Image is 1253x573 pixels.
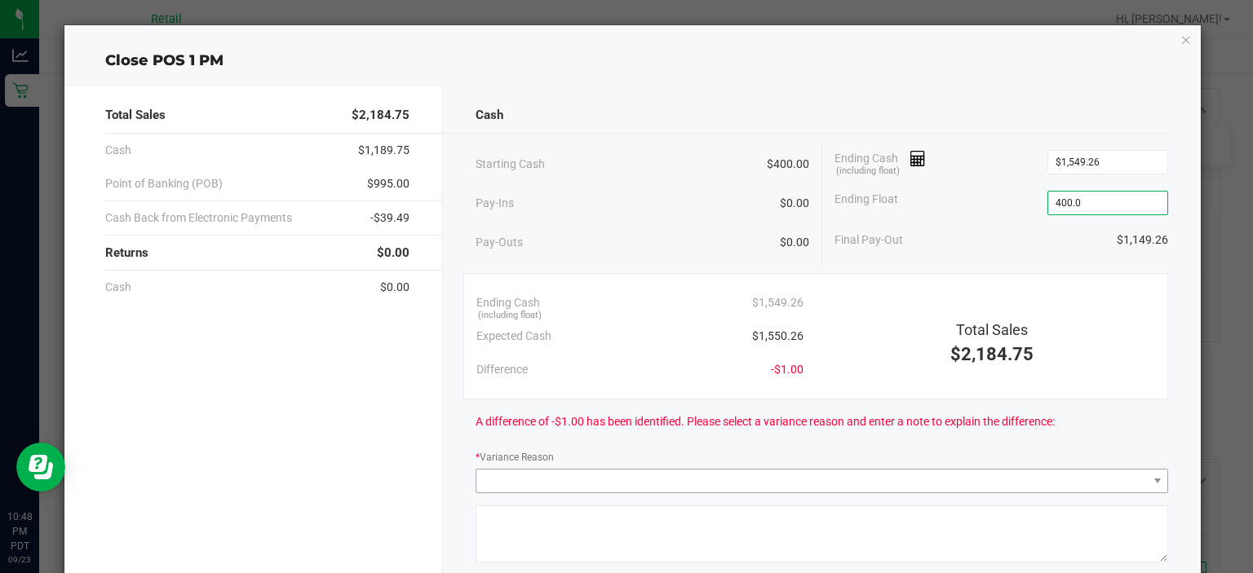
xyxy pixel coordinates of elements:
div: Close POS 1 PM [64,50,1202,72]
span: $0.00 [780,234,809,251]
span: Ending Cash [835,150,926,174]
div: Returns [105,236,410,271]
span: $1,549.26 [752,294,804,311]
span: $1,550.26 [752,328,804,345]
span: $0.00 [780,195,809,212]
span: Total Sales [956,321,1028,338]
span: $1,189.75 [358,142,410,159]
label: Variance Reason [476,450,554,465]
span: $400.00 [767,156,809,173]
span: $995.00 [367,175,410,192]
span: Ending Cash [476,294,540,311]
span: $0.00 [377,244,410,262]
span: $2,184.75 [352,106,410,125]
span: Ending Float [835,191,898,215]
span: Final Pay-Out [835,231,903,249]
span: Cash [105,279,131,296]
span: Point of Banking (POB) [105,175,223,192]
span: A difference of -$1.00 has been identified. Please select a variance reason and enter a note to e... [476,413,1055,430]
span: $1,149.26 [1117,231,1168,249]
span: $0.00 [380,279,410,296]
span: (including float) [478,309,542,323]
span: Cash Back from Electronic Payments [105,209,292,227]
span: Expected Cash [476,328,551,345]
iframe: Resource center [16,443,65,491]
span: (including float) [836,165,900,179]
span: Pay-Outs [476,234,523,251]
span: Starting Cash [476,156,545,173]
span: Pay-Ins [476,195,514,212]
span: Cash [476,106,503,125]
span: $2,184.75 [950,344,1034,364]
span: -$1.00 [771,361,804,378]
span: Difference [476,361,528,378]
span: Total Sales [105,106,166,125]
span: Cash [105,142,131,159]
span: -$39.49 [370,209,410,227]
